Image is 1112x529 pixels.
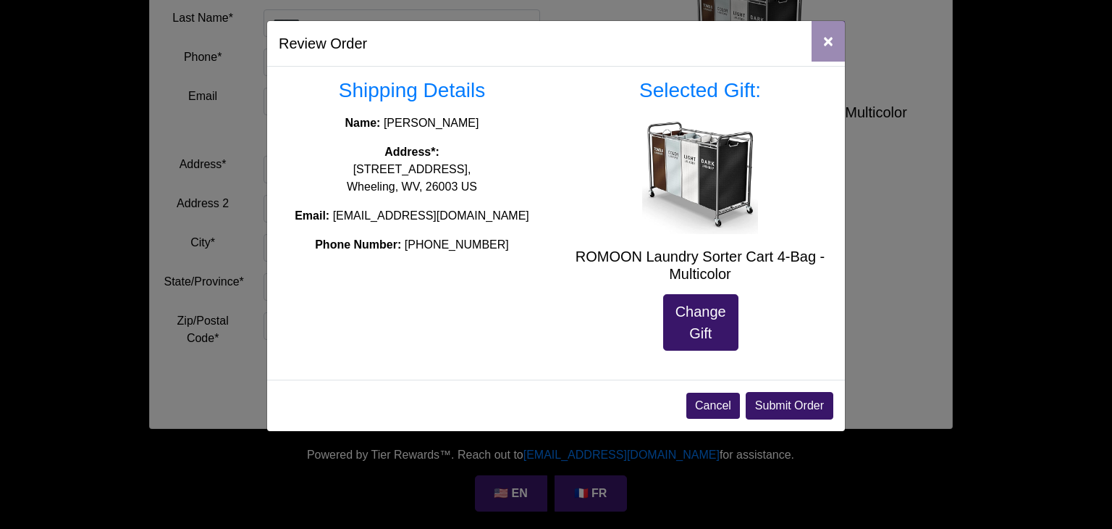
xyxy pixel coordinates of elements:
strong: Phone Number: [315,238,401,251]
button: Close [812,21,845,62]
strong: Address*: [384,146,439,158]
h3: Selected Gift: [567,78,833,103]
a: Change Gift [663,294,738,351]
h3: Shipping Details [279,78,545,103]
img: ROMOON Laundry Sorter Cart 4-Bag - Multicolor [642,122,758,233]
h5: Review Order [279,33,367,54]
span: [STREET_ADDRESS], Wheeling, WV, 26003 US [347,163,477,193]
button: Cancel [686,393,740,419]
span: [PHONE_NUMBER] [405,238,509,251]
strong: Name: [345,117,381,129]
button: Submit Order [746,392,833,420]
span: × [823,31,833,51]
span: [EMAIL_ADDRESS][DOMAIN_NAME] [333,209,529,222]
span: [PERSON_NAME] [384,117,479,129]
h5: ROMOON Laundry Sorter Cart 4-Bag - Multicolor [567,248,833,283]
strong: Email: [295,209,329,222]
